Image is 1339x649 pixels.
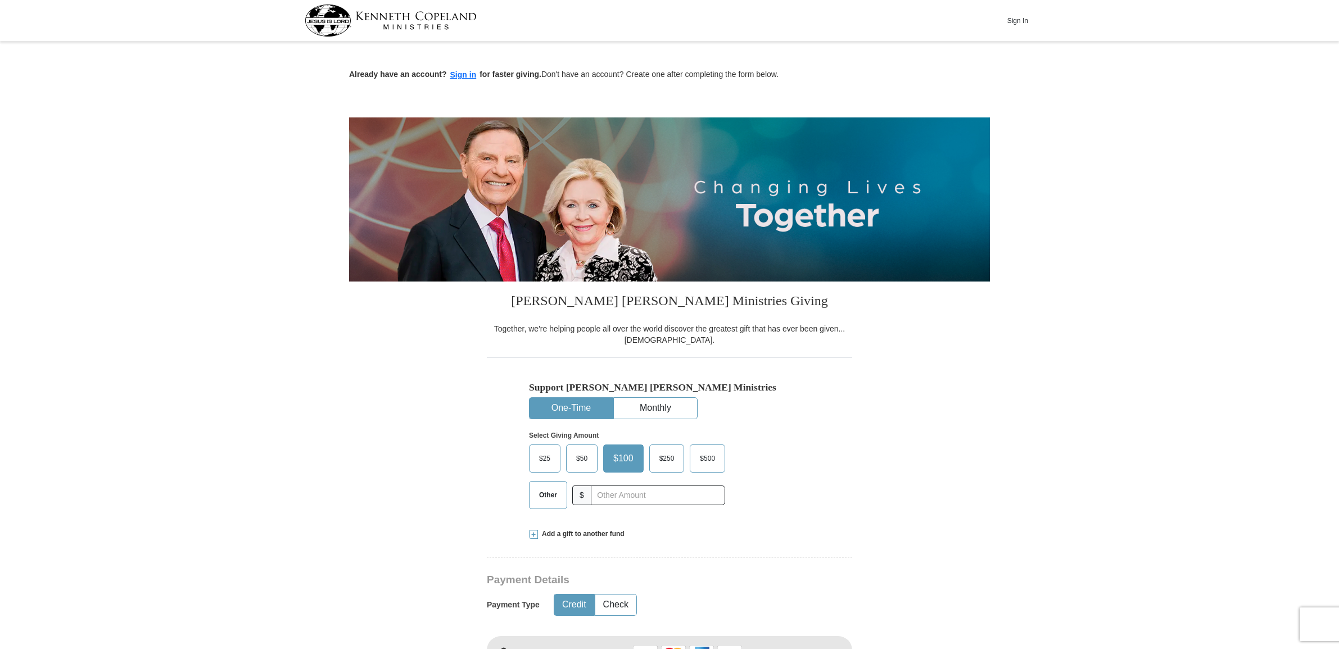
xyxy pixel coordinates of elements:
[533,487,563,503] span: Other
[305,4,477,37] img: kcm-header-logo.svg
[487,574,773,587] h3: Payment Details
[349,70,541,79] strong: Already have an account? for faster giving.
[530,398,613,419] button: One-Time
[487,282,852,323] h3: [PERSON_NAME] [PERSON_NAME] Ministries Giving
[694,450,721,467] span: $500
[571,450,593,467] span: $50
[1001,12,1034,29] button: Sign In
[533,450,556,467] span: $25
[487,323,852,346] div: Together, we're helping people all over the world discover the greatest gift that has ever been g...
[529,382,810,393] h5: Support [PERSON_NAME] [PERSON_NAME] Ministries
[529,432,599,439] strong: Select Giving Amount
[572,485,591,505] span: $
[487,600,540,610] h5: Payment Type
[595,594,636,615] button: Check
[349,69,990,81] p: Don't have an account? Create one after completing the form below.
[447,69,480,81] button: Sign in
[538,529,625,539] span: Add a gift to another fund
[608,450,639,467] span: $100
[554,594,594,615] button: Credit
[654,450,680,467] span: $250
[614,398,697,419] button: Monthly
[591,485,725,505] input: Other Amount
